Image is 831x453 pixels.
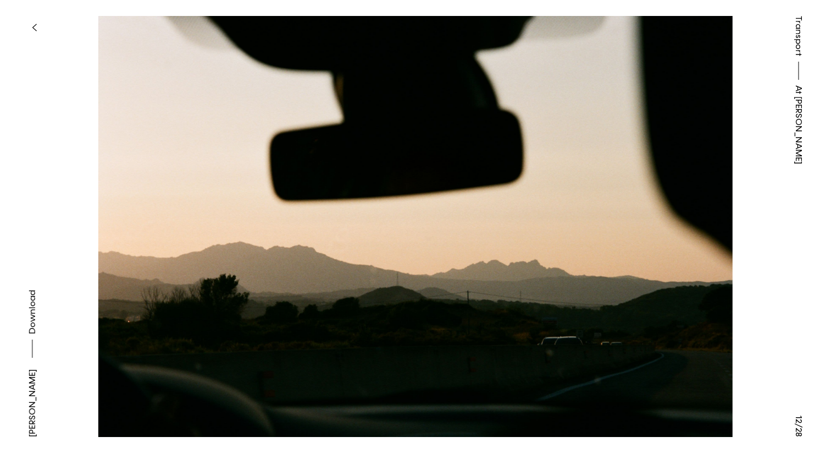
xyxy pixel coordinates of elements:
a: [PERSON_NAME] [26,369,39,437]
span: At [PERSON_NAME] [792,85,805,164]
a: Transport [792,16,805,56]
button: Download asset [26,290,39,363]
span: Download [27,290,38,334]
